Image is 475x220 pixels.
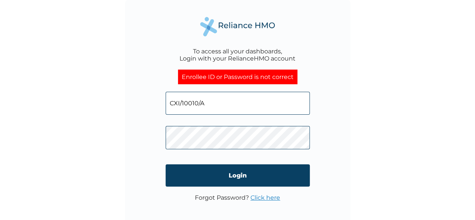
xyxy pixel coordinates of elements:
[178,70,297,84] div: Enrollee ID or Password is not correct
[250,194,280,201] a: Click here
[166,164,310,187] input: Login
[195,194,280,201] p: Forgot Password?
[200,17,275,36] img: Reliance Health's Logo
[179,48,296,62] div: To access all your dashboards, Login with your RelianceHMO account
[166,92,310,115] input: Email address or HMO ID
